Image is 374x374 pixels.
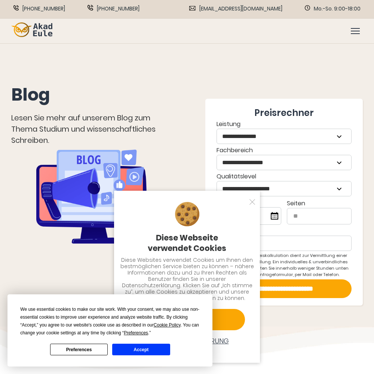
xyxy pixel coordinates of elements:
a: WhatsApp [PHONE_NUMBER] [88,5,140,13]
div: Diese Webseite verwendet Cookies [120,233,254,253]
span: Cookie Policy [154,322,181,328]
img: Email [189,6,196,10]
div: Diese Websites verwendet Cookies um Ihnen den bestmöglichen Service bieten zu können – nähere Inf... [120,257,254,301]
form: Contact form [217,106,352,298]
img: logo [11,22,52,37]
span: Preferences [124,330,148,335]
button: Preferences [50,344,108,355]
span: [PHONE_NUMBER] [22,5,65,13]
div: Die angezeigte Preiskalkulation dient zur Vermittlung einer groben Preisvorstellung. Ein individu... [217,252,352,278]
div: Cookie Consent Prompt [7,294,212,367]
a: Phone [PHONE_NUMBER] [13,5,65,13]
label: *Email [217,226,352,251]
div: Preisrechner [217,106,352,119]
img: WhatsApp [88,5,93,10]
span: Mo.-So. 9:00-18:00 [314,5,361,13]
span: [PHONE_NUMBER] [97,5,140,13]
div: We use essential cookies to make our site work. With your consent, we may also use non-essential ... [20,306,200,337]
span: [EMAIL_ADDRESS][DOMAIN_NAME] [199,5,282,13]
input: *Email [217,236,352,251]
button: Accept [112,344,170,355]
span: Seiten [287,199,305,208]
label: Fachbereich [217,145,352,170]
select: Fachbereich [217,155,351,170]
div: Lesen Sie mehr auf unserem Blog zum Thema Studium und wissenschaftliches Schreiben. [11,112,172,146]
select: Leistung [217,129,351,144]
h1: Blog [11,84,172,106]
a: Email [EMAIL_ADDRESS][DOMAIN_NAME] [189,5,282,13]
div: Qualitätslevel [217,172,352,196]
img: Schedule [305,5,310,10]
img: Phone [13,5,19,10]
label: Leistung [217,119,352,144]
